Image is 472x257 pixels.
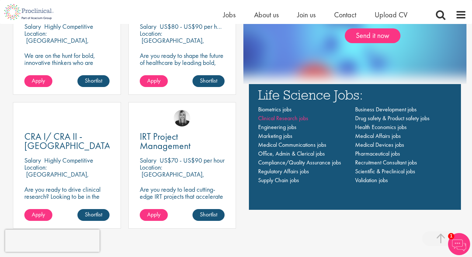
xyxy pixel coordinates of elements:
a: Supply Chain jobs [258,176,299,184]
a: Health Economics jobs [355,123,407,131]
a: IRT Project Management [140,132,225,150]
p: [GEOGRAPHIC_DATA], [GEOGRAPHIC_DATA] [24,170,89,185]
a: Compliance/Quality Assurance jobs [258,159,341,166]
a: Biometrics jobs [258,105,292,113]
span: Apply [147,211,160,218]
p: [GEOGRAPHIC_DATA], [GEOGRAPHIC_DATA] [140,36,204,52]
a: Medical Communications jobs [258,141,326,149]
a: Apply [24,75,52,87]
span: Location: [140,29,162,38]
span: Salary [140,22,156,31]
p: [GEOGRAPHIC_DATA], [GEOGRAPHIC_DATA] [24,36,89,52]
span: Location: [140,163,162,171]
a: Shortlist [77,75,110,87]
a: Apply [140,209,168,221]
p: We are on the hunt for bold, innovative thinkers who are ready to help push the boundaries of sci... [24,52,110,87]
p: Are you ready to shape the future of healthcare by leading bold, data-driven TMF strategies in a ... [140,52,225,87]
a: CRA I/ CRA II - [GEOGRAPHIC_DATA] [24,132,110,150]
p: US$80 - US$90 per hour [160,22,225,31]
a: Contact [334,10,356,20]
a: Apply [140,75,168,87]
a: About us [254,10,279,20]
span: Location: [24,29,47,38]
span: 1 [448,233,454,239]
img: Janelle Jones [174,110,190,126]
a: Shortlist [192,209,225,221]
span: Apply [32,77,45,84]
a: Office, Admin & Clerical jobs [258,150,325,157]
nav: Main navigation [258,105,452,185]
a: Upload CV [375,10,407,20]
a: Apply [24,209,52,221]
a: Recruitment Consultant jobs [355,159,417,166]
span: Salary [140,156,156,164]
a: Jobs [223,10,236,20]
span: Salary [24,156,41,164]
p: Are you ready to drive clinical research? Looking to be in the heart of a company where precision... [24,186,110,214]
span: Apply [32,211,45,218]
img: Chatbot [448,233,470,255]
p: Are you ready to lead cutting-edge IRT projects that accelerate clinical breakthroughs in biotech? [140,186,225,207]
p: [GEOGRAPHIC_DATA], [GEOGRAPHIC_DATA] [140,170,204,185]
span: CRA I/ CRA II - [GEOGRAPHIC_DATA] [24,130,113,152]
span: Apply [147,77,160,84]
p: US$70 - US$90 per hour [160,156,225,164]
h3: Life Science Jobs: [258,88,452,101]
a: Medical Devices jobs [355,141,404,149]
a: Business Development jobs [355,105,417,113]
a: Scientific & Preclinical jobs [355,167,415,175]
a: Validation jobs [355,176,388,184]
a: Shortlist [77,209,110,221]
p: Highly Competitive [44,22,93,31]
a: Clinical Research jobs [258,114,308,122]
p: Highly Competitive [44,156,93,164]
a: Medical Affairs jobs [355,132,401,140]
a: Drug safety & Product safety jobs [355,114,430,122]
a: Engineering jobs [258,123,296,131]
iframe: reCAPTCHA [5,230,100,252]
div: Simply upload your CV and let us find jobs for you! [345,0,448,43]
a: Shortlist [192,75,225,87]
a: Marketing jobs [258,132,292,140]
span: Salary [24,22,41,31]
span: Location: [24,163,47,171]
a: Pharmaceutical jobs [355,150,400,157]
a: Regulatory Affairs jobs [258,167,309,175]
a: Send it now [345,28,400,43]
a: Join us [297,10,316,20]
span: IRT Project Management [140,130,191,152]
